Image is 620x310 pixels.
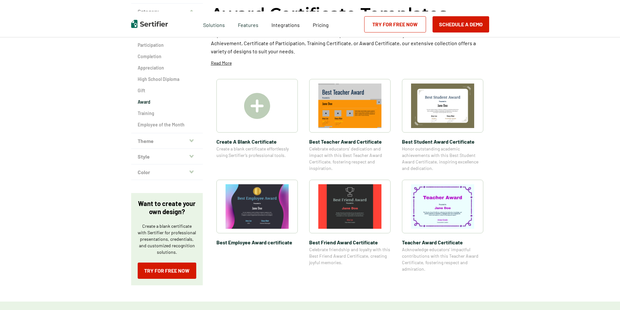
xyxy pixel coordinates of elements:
[402,146,483,172] span: Honor outstanding academic achievements with this Best Student Award Certificate, inspiring excel...
[318,84,381,128] img: Best Teacher Award Certificate​
[138,223,196,255] p: Create a blank certificate with Sertifier for professional presentations, credentials, and custom...
[138,122,196,128] a: Employee of the Month
[138,87,196,94] a: Gift
[364,16,426,32] a: Try for Free Now
[211,31,489,55] p: Explore a wide selection of customizable certificate templates at Sertifier. Whether you need a C...
[309,246,391,266] span: Celebrate friendship and loyalty with this Best Friend Award Certificate, creating joyful memories.
[211,3,447,24] h1: Award Certificate Templates
[309,79,391,172] a: Best Teacher Award Certificate​Best Teacher Award Certificate​Celebrate educators’ dedication and...
[271,20,300,28] a: Integrations
[131,133,203,149] button: Theme
[402,79,483,172] a: Best Student Award Certificate​Best Student Award Certificate​Honor outstanding academic achievem...
[313,22,329,28] span: Pricing
[216,146,298,159] span: Create a blank certificate effortlessly using Sertifier’s professional tools.
[411,184,474,229] img: Teacher Award Certificate
[138,110,196,117] a: Training
[318,184,381,229] img: Best Friend Award Certificate​
[402,238,483,246] span: Teacher Award Certificate
[131,19,203,133] div: Category
[402,246,483,272] span: Acknowledge educators’ impactful contributions with this Teacher Award Certificate, fostering res...
[131,20,168,28] img: Sertifier | Digital Credentialing Platform
[138,76,196,83] a: High School Diploma
[271,22,300,28] span: Integrations
[131,149,203,164] button: Style
[216,238,298,246] span: Best Employee Award certificate​
[313,20,329,28] a: Pricing
[244,93,270,119] img: Create A Blank Certificate
[238,20,258,28] span: Features
[131,164,203,180] button: Color
[402,137,483,146] span: Best Student Award Certificate​
[309,146,391,172] span: Celebrate educators’ dedication and impact with this Best Teacher Award Certificate, fostering re...
[309,137,391,146] span: Best Teacher Award Certificate​
[138,263,196,279] a: Try for Free Now
[138,53,196,60] a: Completion
[226,184,289,229] img: Best Employee Award certificate​
[411,84,474,128] img: Best Student Award Certificate​
[138,200,196,216] p: Want to create your own design?
[203,20,225,28] span: Solutions
[402,180,483,272] a: Teacher Award CertificateTeacher Award CertificateAcknowledge educators’ impactful contributions ...
[131,4,203,19] button: Category
[211,60,232,66] p: Read More
[138,42,196,48] a: Participation
[138,65,196,71] a: Appreciation
[309,238,391,246] span: Best Friend Award Certificate​
[216,180,298,272] a: Best Employee Award certificate​Best Employee Award certificate​
[138,99,196,105] a: Award
[216,137,298,146] span: Create A Blank Certificate
[309,180,391,272] a: Best Friend Award Certificate​Best Friend Award Certificate​Celebrate friendship and loyalty with...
